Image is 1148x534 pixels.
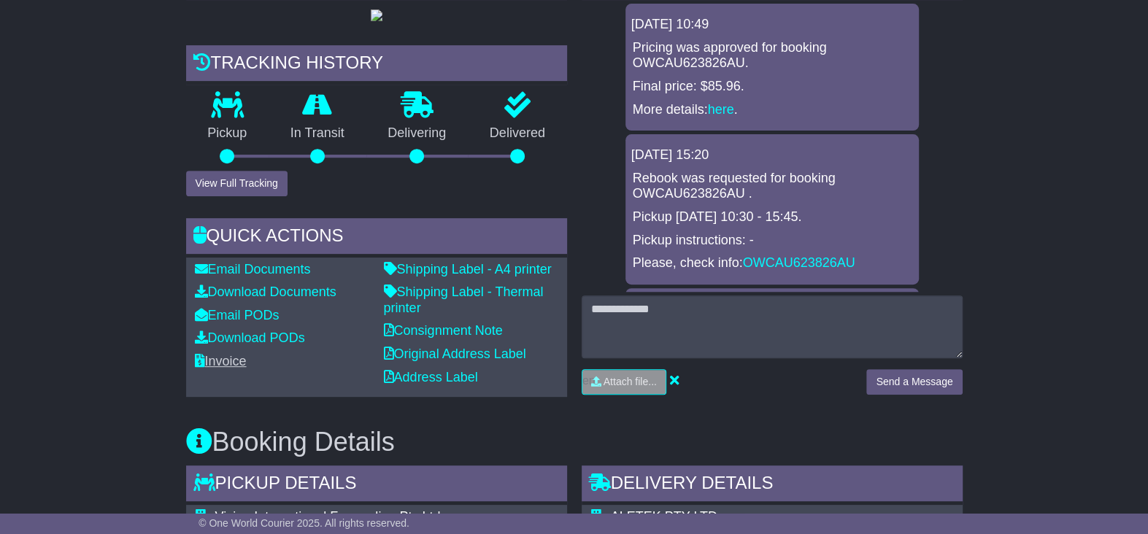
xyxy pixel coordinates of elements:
p: Delivered [468,125,567,142]
span: © One World Courier 2025. All rights reserved. [199,517,409,529]
div: Delivery Details [582,465,963,505]
div: [DATE] 15:20 [631,147,913,163]
p: Rebook was requested for booking OWCAU623826AU . [633,171,912,202]
p: Pickup [186,125,269,142]
div: Pickup Details [186,465,567,505]
a: Original Address Label [384,347,526,361]
button: View Full Tracking [186,171,288,196]
span: ALETEK PTY LTD [611,509,717,524]
a: Email PODs [195,308,280,322]
p: In Transit [269,125,366,142]
div: [DATE] 10:49 [631,17,913,33]
a: here [708,102,734,117]
a: Email Documents [195,262,311,276]
a: Download Documents [195,285,336,299]
span: Vision International Forwarding Pty Ltd [215,509,441,524]
p: Pricing was approved for booking OWCAU623826AU. [633,40,912,71]
button: Send a Message [866,369,962,395]
p: Please, check info: [633,255,912,271]
p: Pickup [DATE] 10:30 - 15:45. [633,209,912,225]
a: Consignment Note [384,323,503,338]
h3: Booking Details [186,427,963,457]
p: Pickup instructions: - [633,233,912,249]
a: OWCAU623826AU [743,255,855,270]
a: Shipping Label - Thermal printer [384,285,544,315]
div: Quick Actions [186,218,567,258]
div: Tracking history [186,45,567,85]
img: GetPodImage [371,9,382,21]
a: Address Label [384,370,478,384]
p: Final price: $85.96. [633,79,912,95]
a: Shipping Label - A4 printer [384,262,552,276]
p: Delivering [366,125,469,142]
p: More details: . [633,102,912,118]
a: Invoice [195,354,247,368]
a: Download PODs [195,330,305,345]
